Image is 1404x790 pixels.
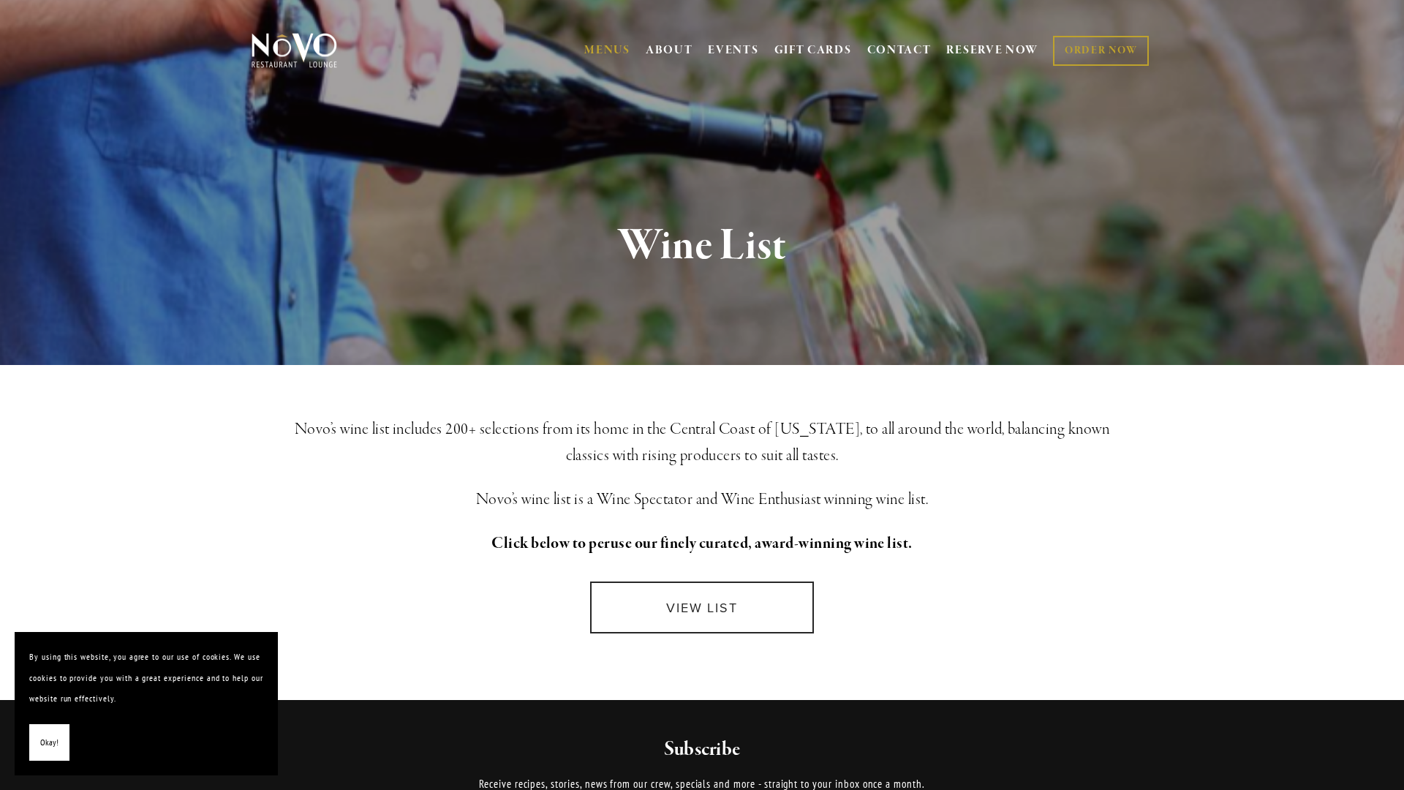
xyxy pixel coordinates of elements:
[340,737,1065,763] h2: Subscribe
[584,43,630,58] a: MENUS
[774,37,852,64] a: GIFT CARDS
[946,37,1038,64] a: RESERVE NOW
[867,37,932,64] a: CONTACT
[15,632,278,775] section: Cookie banner
[646,43,693,58] a: ABOUT
[276,222,1128,270] h1: Wine List
[249,32,340,69] img: Novo Restaurant &amp; Lounge
[1053,36,1149,66] a: ORDER NOW
[708,43,758,58] a: EVENTS
[276,416,1128,469] h3: Novo’s wine list includes 200+ selections from its home in the Central Coast of [US_STATE], to al...
[40,732,58,753] span: Okay!
[276,486,1128,513] h3: Novo’s wine list is a Wine Spectator and Wine Enthusiast winning wine list.
[29,647,263,710] p: By using this website, you agree to our use of cookies. We use cookies to provide you with a grea...
[29,724,69,761] button: Okay!
[590,582,814,633] a: VIEW LIST
[491,533,913,554] strong: Click below to peruse our finely curated, award-winning wine list.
